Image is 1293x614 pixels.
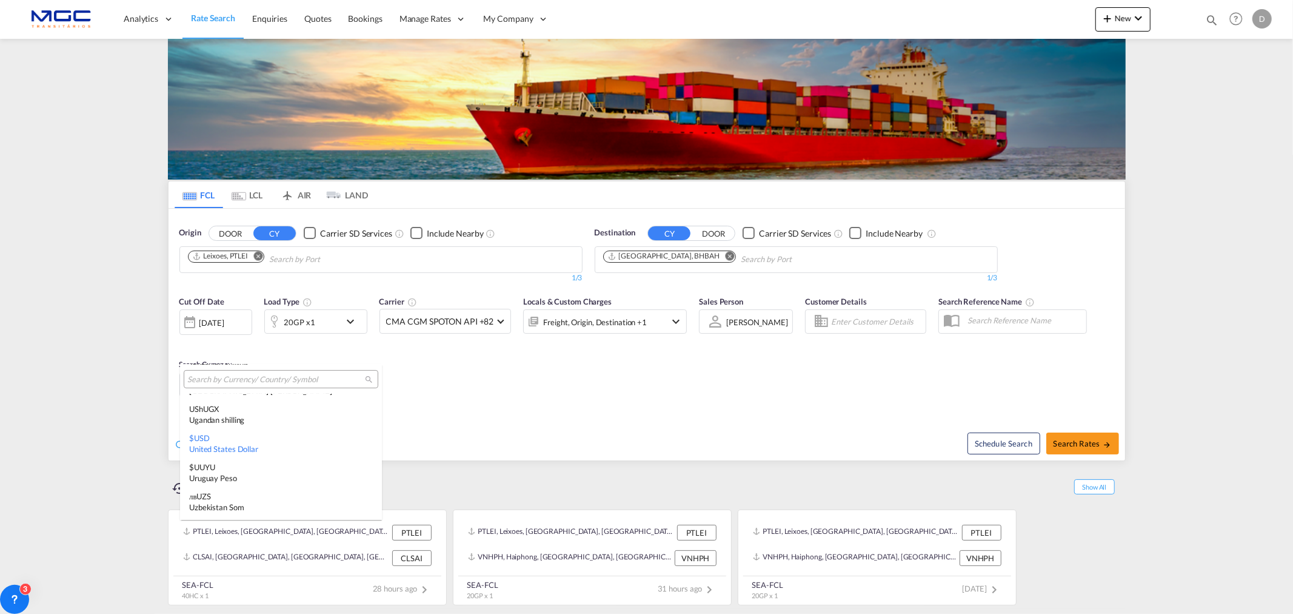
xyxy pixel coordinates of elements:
input: Search by Currency/ Country/ Symbol [187,374,365,385]
div: VES [189,520,373,542]
md-icon: icon-magnify [364,375,373,384]
span: $ [189,433,194,443]
div: UYU [189,462,373,484]
div: UGX [189,403,373,425]
div: UZS [189,491,373,513]
span: лв [189,491,196,501]
div: Uzbekistan Som [189,502,373,513]
span: $U [189,462,199,472]
span: USh [189,404,203,414]
div: USD [189,433,373,454]
div: United States Dollar [189,444,373,454]
div: Ugandan shilling [189,414,373,425]
div: Uruguay Peso [189,473,373,484]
